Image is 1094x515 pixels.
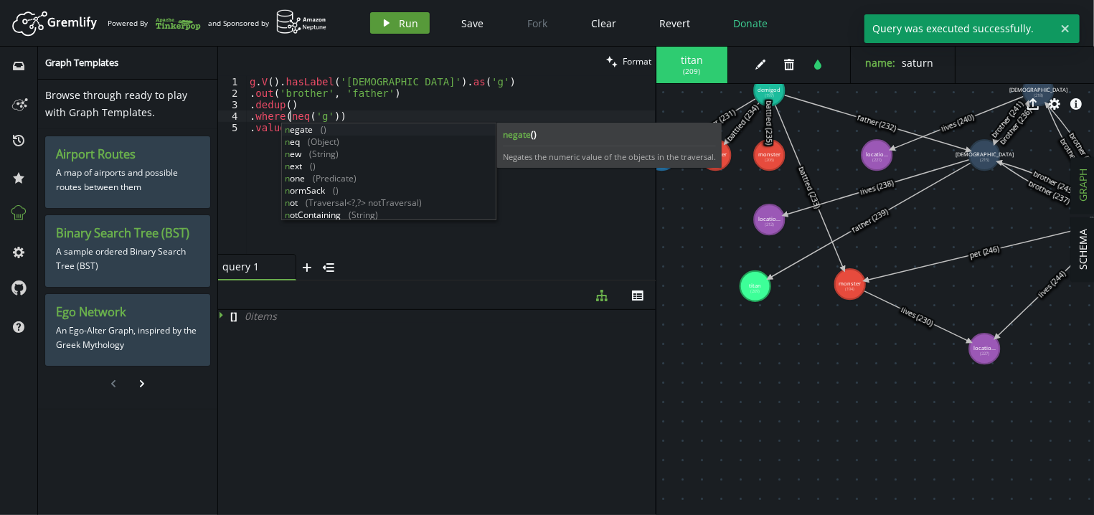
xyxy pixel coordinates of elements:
[592,16,617,30] span: Clear
[218,88,247,99] div: 2
[859,178,895,197] text: lives (238)
[765,222,774,227] tspan: (212)
[734,16,768,30] span: Donate
[451,12,495,34] button: Save
[649,12,702,34] button: Revert
[218,122,247,133] div: 5
[758,216,781,223] tspan: locatio...
[45,56,118,69] span: Graph Templates
[56,147,199,162] h3: Airport Routes
[758,151,781,159] tspan: monster
[503,128,716,141] b: negate
[845,286,854,292] tspan: (194)
[400,16,419,30] span: Run
[108,11,201,36] div: Powered By
[208,9,327,37] div: and Sponsored by
[749,282,761,289] tspan: titan
[218,76,247,88] div: 1
[660,16,691,30] span: Revert
[222,260,280,273] span: query 1
[281,123,496,220] div: Autocomplete suggestions
[980,351,989,356] tspan: (227)
[723,12,779,34] button: Donate
[218,99,247,110] div: 3
[45,88,187,119] span: Browse through ready to play with Graph Templates.
[1036,12,1083,34] button: Sign In
[764,100,774,145] text: battled (235)
[980,157,989,163] tspan: (215)
[623,55,651,67] span: Format
[56,226,199,241] h3: Binary Search Tree (BST)
[56,241,199,277] p: A sample ordered Binary Search Tree (BST)
[973,345,996,352] tspan: locatio...
[765,157,774,163] tspan: (206)
[602,47,656,76] button: Format
[218,110,247,122] div: 4
[684,67,701,76] span: ( 209 )
[750,288,760,294] tspan: (209)
[671,54,713,67] span: titan
[956,151,1014,159] tspan: [DEMOGRAPHIC_DATA]
[276,9,327,34] img: AWS Neptune
[866,151,888,159] tspan: locatio...
[704,151,727,159] tspan: monster
[839,280,861,288] tspan: monster
[56,320,199,356] p: An Ego-Alter Graph, inspired by the Greek Mythology
[234,310,237,323] span: ]
[1077,169,1090,202] span: GRAPH
[245,309,277,323] span: 0 item s
[581,12,628,34] button: Clear
[528,16,548,30] span: Fork
[462,16,484,30] span: Save
[864,14,1055,43] span: Query was executed successfully.
[56,162,199,198] p: A map of airports and possible routes between them
[865,56,895,70] label: name :
[531,128,537,141] span: ()
[902,56,933,70] span: saturn
[872,157,882,163] tspan: (221)
[370,12,430,34] button: Run
[230,310,234,323] span: [
[1077,230,1090,270] span: SCHEMA
[517,12,560,34] button: Fork
[503,151,716,162] span: Negates the numeric value of the objects in the traversal.
[56,305,199,320] h3: Ego Network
